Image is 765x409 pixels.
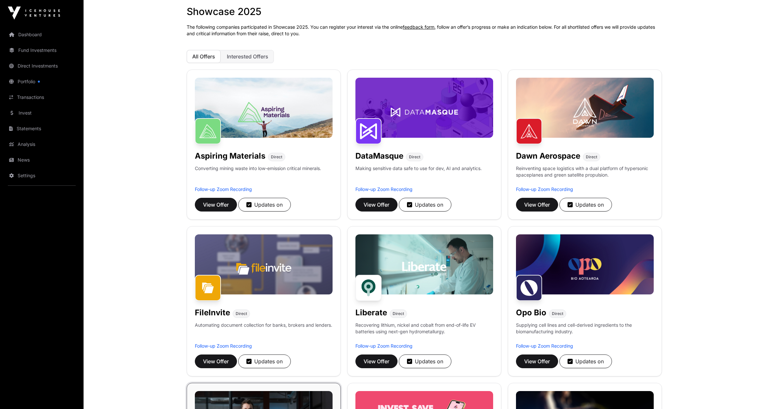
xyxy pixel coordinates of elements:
[409,154,420,160] span: Direct
[5,27,78,42] a: Dashboard
[586,154,597,160] span: Direct
[195,151,265,161] h1: Aspiring Materials
[195,343,252,349] a: Follow-up Zoom Recording
[192,53,215,60] span: All Offers
[355,118,382,144] img: DataMasque
[355,275,382,301] img: Liberate
[364,201,389,209] span: View Offer
[355,322,493,343] p: Recovering lithium, nickel and cobalt from end-of-life EV batteries using next-gen hydrometallurgy.
[5,153,78,167] a: News
[516,322,654,335] p: Supplying cell lines and cell-derived ingredients to the biomanufacturing industry.
[516,118,542,144] img: Dawn Aerospace
[407,201,443,209] div: Updates on
[355,234,493,294] img: Liberate-Banner.jpg
[5,121,78,136] a: Statements
[403,24,434,30] a: feedback form
[187,50,221,63] button: All Offers
[568,201,604,209] div: Updates on
[399,354,451,368] button: Updates on
[227,53,268,60] span: Interested Offers
[364,357,389,365] span: View Offer
[5,90,78,104] a: Transactions
[516,354,558,368] button: View Offer
[5,168,78,183] a: Settings
[559,198,612,212] button: Updates on
[407,357,443,365] div: Updates on
[238,198,291,212] button: Updates on
[195,307,230,318] h1: FileInvite
[187,24,662,37] p: The following companies participated in Showcase 2025. You can register your interest via the onl...
[195,234,333,294] img: File-Invite-Banner.jpg
[195,322,332,343] p: Automating document collection for banks, brokers and lenders.
[5,59,78,73] a: Direct Investments
[732,378,765,409] iframe: Chat Widget
[355,78,493,138] img: DataMasque-Banner.jpg
[552,311,563,316] span: Direct
[516,343,573,349] a: Follow-up Zoom Recording
[568,357,604,365] div: Updates on
[195,165,321,186] p: Converting mining waste into low-emission critical minerals.
[203,357,229,365] span: View Offer
[355,198,398,212] button: View Offer
[238,354,291,368] button: Updates on
[195,198,237,212] button: View Offer
[5,106,78,120] a: Invest
[187,6,662,17] h1: Showcase 2025
[399,198,451,212] button: Updates on
[516,198,558,212] button: View Offer
[5,74,78,89] a: Portfolio
[5,137,78,151] a: Analysis
[195,354,237,368] button: View Offer
[246,357,283,365] div: Updates on
[516,165,654,186] p: Reinventing space logistics with a dual platform of hypersonic spaceplanes and green satellite pr...
[355,186,413,192] a: Follow-up Zoom Recording
[355,151,403,161] h1: DataMasque
[5,43,78,57] a: Fund Investments
[393,311,404,316] span: Direct
[195,186,252,192] a: Follow-up Zoom Recording
[246,201,283,209] div: Updates on
[524,201,550,209] span: View Offer
[516,234,654,294] img: Opo-Bio-Banner.jpg
[516,307,546,318] h1: Opo Bio
[355,354,398,368] button: View Offer
[195,275,221,301] img: FileInvite
[516,78,654,138] img: Dawn-Banner.jpg
[524,357,550,365] span: View Offer
[195,78,333,138] img: Aspiring-Banner.jpg
[355,165,482,186] p: Making sensitive data safe to use for dev, AI and analytics.
[355,343,413,349] a: Follow-up Zoom Recording
[221,50,274,63] button: Interested Offers
[236,311,247,316] span: Direct
[516,275,542,301] img: Opo Bio
[516,151,580,161] h1: Dawn Aerospace
[355,307,387,318] h1: Liberate
[516,186,573,192] a: Follow-up Zoom Recording
[559,354,612,368] button: Updates on
[271,154,282,160] span: Direct
[8,7,60,20] img: Icehouse Ventures Logo
[195,118,221,144] img: Aspiring Materials
[203,201,229,209] span: View Offer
